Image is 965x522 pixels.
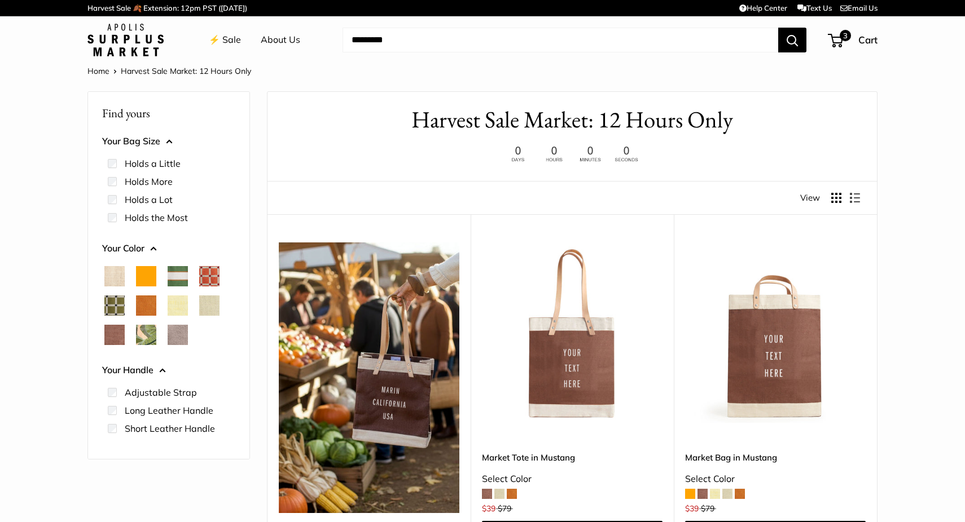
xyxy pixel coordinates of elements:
span: Cart [858,34,878,46]
button: Chenille Window Brick [199,266,220,286]
button: Mustang [104,325,125,345]
button: Court Green [168,266,188,286]
button: Orange [136,266,156,286]
a: Help Center [739,3,787,12]
button: Your Handle [102,362,235,379]
span: View [800,190,820,206]
span: $79 [498,503,511,514]
button: Natural [104,266,125,286]
button: Display products as grid [831,193,841,203]
img: Mustang is a rich chocolate mousse brown — an earthy, grounding hue made for crisp air and slow a... [279,242,459,513]
button: Chenille Window Sage [104,295,125,316]
button: Taupe [168,325,188,345]
label: Holds the Most [125,211,188,224]
span: 3 [840,30,851,41]
h1: Harvest Sale Market: 12 Hours Only [284,103,860,136]
button: Cognac [136,295,156,316]
a: Market Bag in Mustang [685,451,866,464]
a: ⚡️ Sale [209,32,241,48]
button: Palm Leaf [136,325,156,345]
label: Long Leather Handle [125,404,213,417]
label: Adjustable Strap [125,386,197,399]
button: Your Color [102,240,235,257]
a: 3 Cart [829,31,878,49]
label: Holds a Little [125,157,181,170]
a: Market Bag in MustangMarket Bag in Mustang [685,242,866,423]
img: Apolis: Surplus Market [87,24,164,56]
label: Holds More [125,175,173,188]
a: Market Tote in MustangMarket Tote in Mustang [482,242,663,423]
a: Market Tote in Mustang [482,451,663,464]
a: Email Us [840,3,878,12]
img: Market Bag in Mustang [685,242,866,423]
button: Your Bag Size [102,133,235,150]
span: $79 [701,503,714,514]
label: Holds a Lot [125,193,173,206]
button: Search [778,28,806,52]
a: Text Us [797,3,832,12]
button: Display products as list [850,193,860,203]
div: Select Color [685,471,866,488]
input: Search... [343,28,778,52]
span: $39 [482,503,495,514]
button: Mint Sorbet [199,295,220,316]
img: 12 hours only. Ends at 8pm [502,143,643,165]
div: Select Color [482,471,663,488]
a: Home [87,66,109,76]
button: Daisy [168,295,188,316]
span: Harvest Sale Market: 12 Hours Only [121,66,251,76]
img: Market Tote in Mustang [482,242,663,423]
p: Find yours [102,102,235,124]
nav: Breadcrumb [87,64,251,78]
a: About Us [261,32,300,48]
span: $39 [685,503,699,514]
label: Short Leather Handle [125,422,215,435]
